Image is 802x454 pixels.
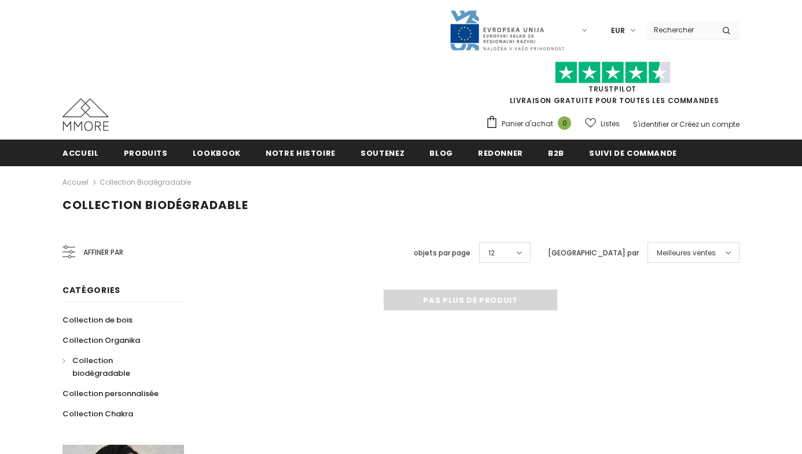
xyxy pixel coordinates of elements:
a: Collection personnalisée [62,383,159,404]
a: Collection de bois [62,310,133,330]
label: [GEOGRAPHIC_DATA] par [548,247,639,259]
a: soutenez [360,140,404,166]
span: LIVRAISON GRATUITE POUR TOUTES LES COMMANDES [485,67,740,105]
span: Listes [601,118,620,130]
img: Faites confiance aux étoiles pilotes [555,61,671,84]
span: B2B [548,148,564,159]
span: Collection biodégradable [62,197,248,213]
span: soutenez [360,148,404,159]
span: Collection Organika [62,335,140,346]
a: Listes [585,113,620,134]
span: or [671,119,678,129]
span: Catégories [62,284,120,296]
span: Notre histoire [266,148,336,159]
a: TrustPilot [588,84,637,94]
a: Javni Razpis [449,25,565,35]
a: Lookbook [193,140,241,166]
span: EUR [611,25,625,36]
span: 12 [488,247,495,259]
a: Collection Chakra [62,404,133,424]
input: Search Site [647,21,713,38]
a: Blog [429,140,453,166]
a: Redonner [478,140,523,166]
span: Collection personnalisée [62,388,159,399]
span: Redonner [478,148,523,159]
a: Accueil [62,175,89,189]
a: Collection Organika [62,330,140,350]
a: Suivi de commande [589,140,677,166]
span: 0 [558,116,571,130]
a: Notre histoire [266,140,336,166]
span: Collection biodégradable [72,355,130,379]
a: B2B [548,140,564,166]
a: Collection biodégradable [62,350,171,383]
a: Collection biodégradable [100,177,191,187]
a: Produits [124,140,168,166]
span: Affiner par [83,246,123,259]
img: Javni Razpis [449,9,565,52]
span: Suivi de commande [589,148,677,159]
a: Panier d'achat 0 [485,115,577,133]
img: Cas MMORE [62,98,109,131]
span: Produits [124,148,168,159]
label: objets par page [414,247,470,259]
span: Meilleures ventes [657,247,716,259]
span: Collection de bois [62,314,133,325]
a: Accueil [62,140,99,166]
span: Accueil [62,148,99,159]
span: Blog [429,148,453,159]
span: Collection Chakra [62,408,133,419]
a: Créez un compte [679,119,740,129]
a: S'identifier [633,119,669,129]
span: Panier d'achat [502,118,553,130]
span: Lookbook [193,148,241,159]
